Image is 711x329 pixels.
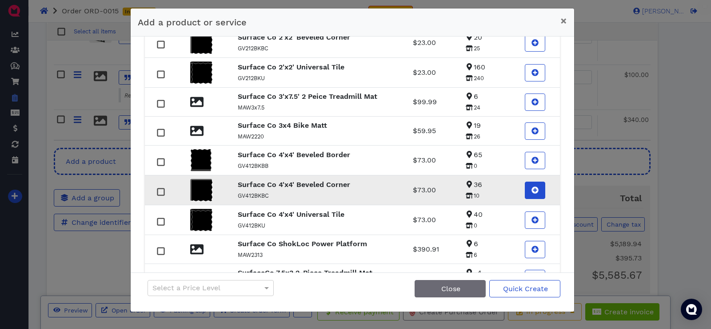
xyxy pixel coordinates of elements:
[465,252,477,258] span: 6
[413,68,436,77] span: $23.00
[190,61,212,84] img: 2x2-universal.png
[525,64,545,81] button: Add Surface Co 2'x2' Universal Tile
[465,92,478,101] span: 6
[190,209,212,231] img: 2x2-universal.png
[525,241,545,258] button: Add Surface Co ShokLoc Power Platform
[413,156,436,164] span: $73.00
[190,149,212,171] img: 2x2-edge.png
[465,180,482,189] span: 36
[238,252,263,258] small: MAW2313
[525,34,545,52] button: Add Surface Co 2'x2' Beveled Corner
[238,121,327,130] strong: Surface Co 3x4 Bike Matt
[413,186,436,194] span: $73.00
[238,150,350,159] strong: Surface Co 4'x4' Beveled Border
[413,215,436,224] span: $73.00
[465,268,482,277] span: -4
[525,182,545,199] button: Add Surface Co 4'x4' Beveled Corner
[238,33,350,41] strong: Surface Co 2'x2' Beveled Corner
[148,280,274,296] div: Select a Price Level
[238,63,344,71] strong: Surface Co 2'x2' Universal Tile
[238,104,264,111] small: MAW3x7.5
[465,63,485,71] span: 160
[560,15,567,27] span: ×
[238,210,344,219] strong: Surface Co 4'x4' Universal Tile
[465,162,477,169] span: 0
[413,245,439,253] span: $390.91
[413,38,436,47] span: $23.00
[465,104,480,111] span: 24
[465,222,477,229] span: 0
[190,32,212,54] img: 2x2-corner.png
[238,240,367,248] strong: Surface Co ShokLoc Power Platform
[465,121,481,130] span: 19
[525,211,545,229] button: Add Surface Co 4'x4' Universal Tile
[681,299,702,320] div: Open Intercom Messenger
[489,280,560,297] button: Quick Create
[138,17,247,28] span: Add a product or service
[525,122,545,140] button: Add Surface Co 3x4 Bike Matt
[238,92,377,101] strong: Surface Co 3'x7.5' 2 Peice Treadmill Mat
[465,45,480,52] span: 25
[465,133,480,140] span: 26
[238,192,269,199] small: GV412BKBC
[465,210,483,219] span: 40
[525,93,545,111] button: Add Surface Co 3'x7.5' 2 Peice Treadmill Mat
[238,75,265,81] small: GV212BKU
[465,33,482,41] span: 20
[440,284,460,293] span: Close
[553,8,574,33] button: Close
[465,75,484,81] span: 240
[465,192,479,199] span: 10
[413,97,437,106] span: $99.99
[238,268,372,277] strong: SurfaceCo 7.5x3 2-Piece Treadmill Mat
[238,133,264,140] small: MAW2220
[502,284,548,293] span: Quick Create
[465,150,482,159] span: 65
[413,126,436,135] span: $59.95
[238,45,268,52] small: GV212BKBC
[190,179,212,201] img: 2x2-corner.png
[415,280,486,297] button: Close
[525,270,545,287] button: Add SurfaceCo 7.5x3 2-Piece Treadmill Mat
[238,180,350,189] strong: Surface Co 4'x4' Beveled Corner
[465,240,478,248] span: 6
[238,222,265,229] small: GV412BKU
[525,152,545,169] button: Add Surface Co 4'x4' Beveled Border
[238,162,268,169] small: GV412BKBB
